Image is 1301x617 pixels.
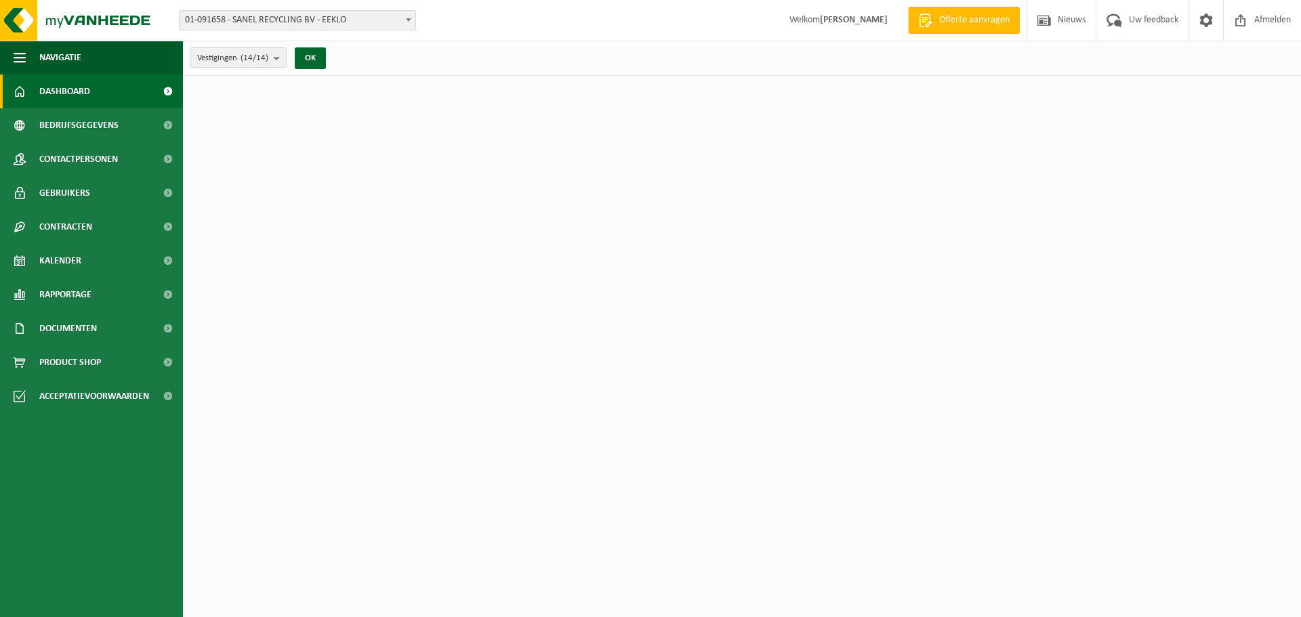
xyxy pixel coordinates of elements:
[39,379,149,413] span: Acceptatievoorwaarden
[190,47,287,68] button: Vestigingen(14/14)
[179,10,416,30] span: 01-091658 - SANEL RECYCLING BV - EEKLO
[39,210,92,244] span: Contracten
[39,345,101,379] span: Product Shop
[39,108,119,142] span: Bedrijfsgegevens
[39,142,118,176] span: Contactpersonen
[241,54,268,62] count: (14/14)
[936,14,1013,27] span: Offerte aanvragen
[197,48,268,68] span: Vestigingen
[39,176,90,210] span: Gebruikers
[295,47,326,69] button: OK
[39,75,90,108] span: Dashboard
[39,41,81,75] span: Navigatie
[39,312,97,345] span: Documenten
[820,15,888,25] strong: [PERSON_NAME]
[908,7,1020,34] a: Offerte aanvragen
[180,11,415,30] span: 01-091658 - SANEL RECYCLING BV - EEKLO
[39,278,91,312] span: Rapportage
[39,244,81,278] span: Kalender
